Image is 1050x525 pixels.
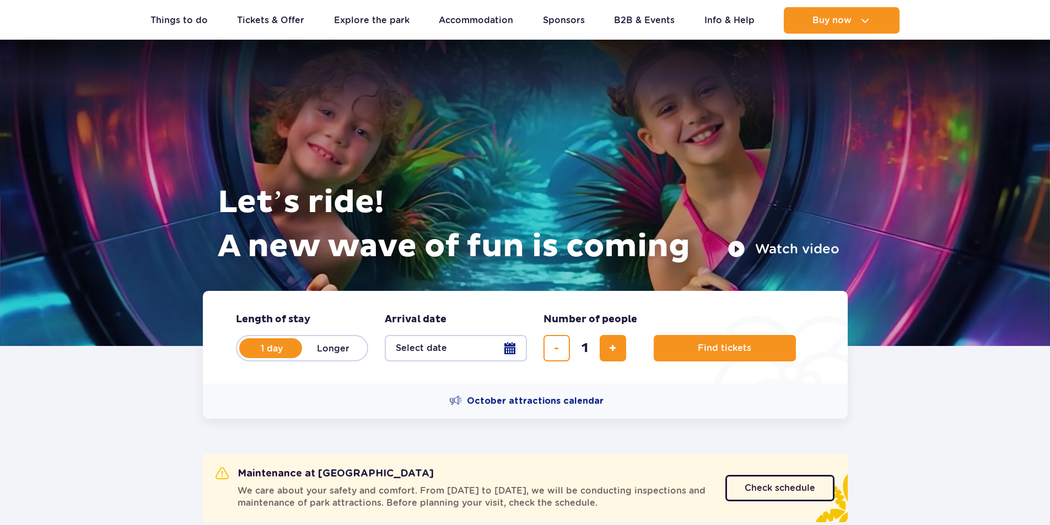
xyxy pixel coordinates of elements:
[600,335,626,361] button: add ticket
[439,7,513,34] a: Accommodation
[698,343,751,353] span: Find tickets
[237,7,304,34] a: Tickets & Offer
[150,7,208,34] a: Things to do
[572,335,598,361] input: number of tickets
[543,335,570,361] button: remove ticket
[728,240,839,258] button: Watch video
[812,15,852,25] span: Buy now
[725,475,834,501] a: Check schedule
[334,7,410,34] a: Explore the park
[203,291,848,383] form: Planning your visit to Park of Poland
[543,313,637,326] span: Number of people
[654,335,796,361] button: Find tickets
[385,335,527,361] button: Select date
[614,7,675,34] a: B2B & Events
[784,7,900,34] button: Buy now
[543,7,585,34] a: Sponsors
[302,337,365,360] label: Longer
[745,484,815,492] span: Check schedule
[218,181,839,269] h1: Let’s ride! A new wave of fun is coming
[240,337,303,360] label: 1 day
[238,485,712,509] span: We care about your safety and comfort. From [DATE] to [DATE], we will be conducting inspections a...
[216,467,434,480] h2: Maintenance at [GEOGRAPHIC_DATA]
[236,313,310,326] span: Length of stay
[704,7,755,34] a: Info & Help
[385,313,446,326] span: Arrival date
[449,394,604,408] a: October attractions calendar
[467,395,604,407] span: October attractions calendar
